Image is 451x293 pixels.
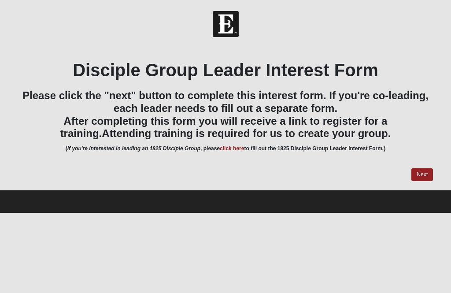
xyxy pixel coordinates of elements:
[213,11,239,37] img: Church of Eleven22 Logo
[102,127,391,139] span: Attending training is required for us to create your group.
[73,60,378,80] b: Disciple Group Leader Interest Form
[411,168,433,181] a: Next
[18,89,433,140] h3: Please click the "next" button to complete this interest form. If you're co-leading, each leader ...
[220,145,244,152] a: click here
[18,145,433,152] h6: ( , please to fill out the 1825 Disciple Group Leader Interest Form.)
[67,145,200,152] i: If you're interested in leading an 1825 Disciple Group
